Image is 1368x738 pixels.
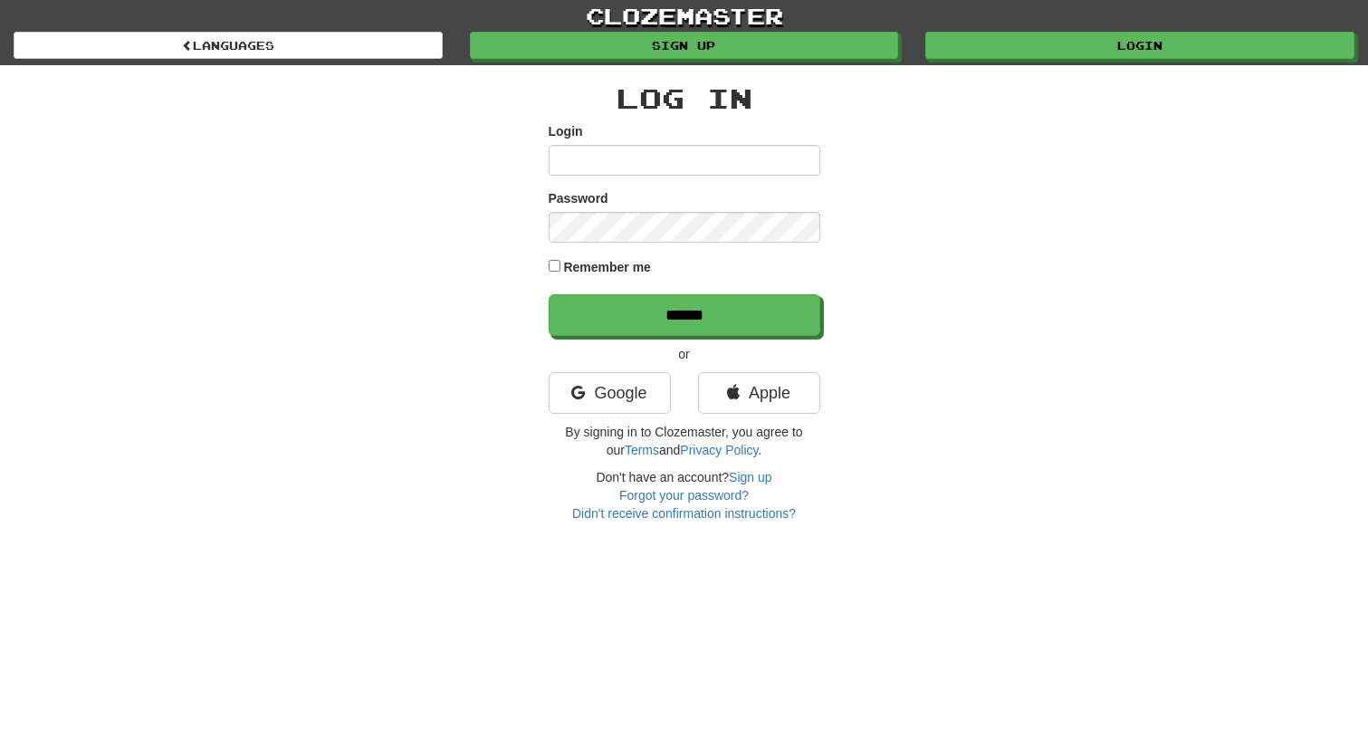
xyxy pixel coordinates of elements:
div: Don't have an account? [549,468,820,522]
a: Terms [625,443,659,457]
p: By signing in to Clozemaster, you agree to our and . [549,423,820,459]
a: Google [549,372,671,414]
label: Remember me [563,258,651,276]
p: or [549,345,820,363]
a: Apple [698,372,820,414]
h2: Log In [549,83,820,113]
a: Forgot your password? [619,488,749,503]
label: Login [549,122,583,140]
a: Languages [14,32,443,59]
a: Didn't receive confirmation instructions? [572,506,796,521]
a: Sign up [729,470,771,484]
a: Sign up [470,32,899,59]
label: Password [549,189,608,207]
a: Privacy Policy [680,443,758,457]
a: Login [925,32,1354,59]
